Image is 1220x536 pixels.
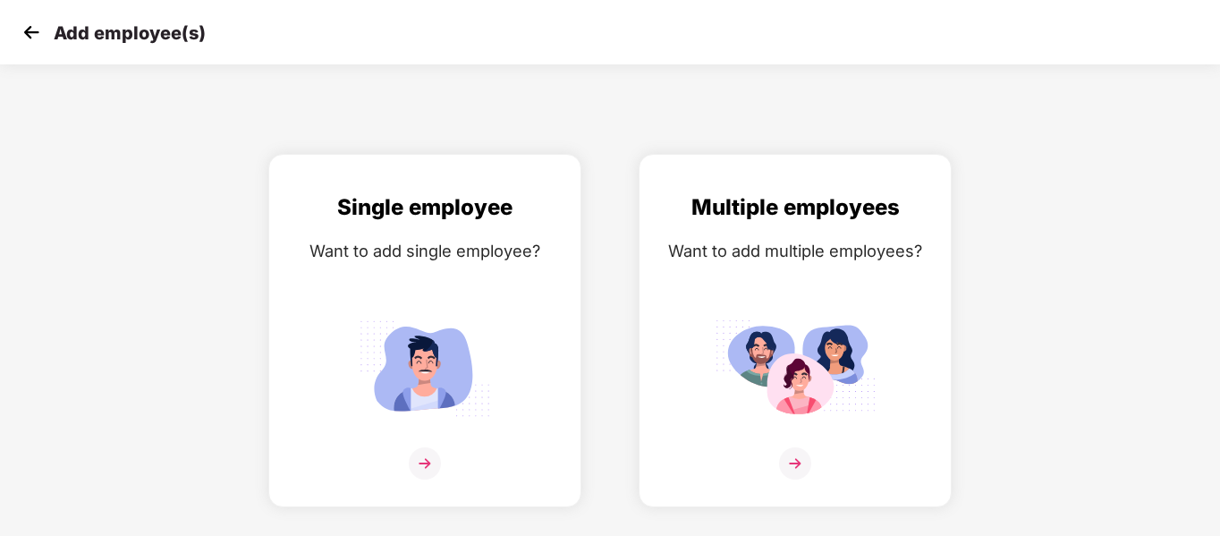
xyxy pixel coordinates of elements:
[54,22,206,44] p: Add employee(s)
[344,312,505,424] img: svg+xml;base64,PHN2ZyB4bWxucz0iaHR0cDovL3d3dy53My5vcmcvMjAwMC9zdmciIGlkPSJTaW5nbGVfZW1wbG95ZWUiIH...
[287,191,563,225] div: Single employee
[657,191,933,225] div: Multiple employees
[657,238,933,264] div: Want to add multiple employees?
[18,19,45,46] img: svg+xml;base64,PHN2ZyB4bWxucz0iaHR0cDovL3d3dy53My5vcmcvMjAwMC9zdmciIHdpZHRoPSIzMCIgaGVpZ2h0PSIzMC...
[715,312,876,424] img: svg+xml;base64,PHN2ZyB4bWxucz0iaHR0cDovL3d3dy53My5vcmcvMjAwMC9zdmciIGlkPSJNdWx0aXBsZV9lbXBsb3llZS...
[779,447,811,480] img: svg+xml;base64,PHN2ZyB4bWxucz0iaHR0cDovL3d3dy53My5vcmcvMjAwMC9zdmciIHdpZHRoPSIzNiIgaGVpZ2h0PSIzNi...
[287,238,563,264] div: Want to add single employee?
[409,447,441,480] img: svg+xml;base64,PHN2ZyB4bWxucz0iaHR0cDovL3d3dy53My5vcmcvMjAwMC9zdmciIHdpZHRoPSIzNiIgaGVpZ2h0PSIzNi...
